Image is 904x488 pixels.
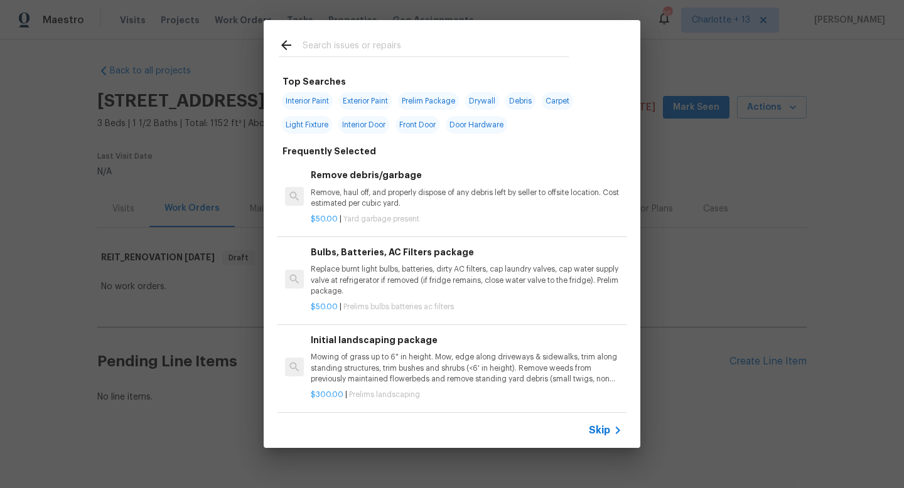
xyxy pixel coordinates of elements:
[338,116,389,134] span: Interior Door
[311,245,622,259] h6: Bulbs, Batteries, AC Filters package
[339,92,392,110] span: Exterior Paint
[311,390,622,400] p: |
[311,214,622,225] p: |
[311,168,622,182] h6: Remove debris/garbage
[311,333,622,347] h6: Initial landscaping package
[303,38,569,56] input: Search issues or repairs
[343,215,419,223] span: Yard garbage present
[311,188,622,209] p: Remove, haul off, and properly dispose of any debris left by seller to offsite location. Cost est...
[311,215,338,223] span: $50.00
[542,92,573,110] span: Carpet
[282,92,333,110] span: Interior Paint
[311,391,343,398] span: $300.00
[282,144,376,158] h6: Frequently Selected
[465,92,499,110] span: Drywall
[505,92,535,110] span: Debris
[349,391,420,398] span: Prelims landscaping
[446,116,507,134] span: Door Hardware
[395,116,439,134] span: Front Door
[343,303,454,310] span: Prelims bulbs batteries ac filters
[311,264,622,296] p: Replace burnt light bulbs, batteries, dirty AC filters, cap laundry valves, cap water supply valv...
[398,92,459,110] span: Prelim Package
[282,116,332,134] span: Light Fixture
[311,303,338,310] span: $50.00
[311,302,622,312] p: |
[311,352,622,384] p: Mowing of grass up to 6" in height. Mow, edge along driveways & sidewalks, trim along standing st...
[282,75,346,88] h6: Top Searches
[589,424,610,437] span: Skip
